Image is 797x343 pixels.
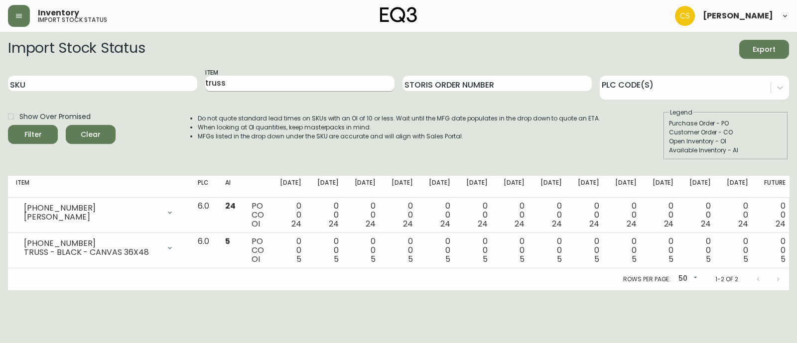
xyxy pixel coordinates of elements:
[483,253,488,265] span: 5
[252,218,260,229] span: OI
[515,218,525,229] span: 24
[703,12,773,20] span: [PERSON_NAME]
[16,237,182,259] div: [PHONE_NUMBER]TRUSS - BLACK - CANVAS 36X48
[578,237,599,264] div: 0 0
[190,198,217,233] td: 6.0
[701,218,711,229] span: 24
[371,253,376,265] span: 5
[403,218,413,229] span: 24
[190,233,217,268] td: 6.0
[669,137,783,146] div: Open Inventory - OI
[756,176,794,198] th: Future
[24,239,160,248] div: [PHONE_NUMBER]
[727,237,748,264] div: 0 0
[504,202,525,229] div: 0 0
[355,237,376,264] div: 0 0
[627,218,637,229] span: 24
[392,237,413,264] div: 0 0
[66,125,116,144] button: Clear
[689,237,711,264] div: 0 0
[632,253,637,265] span: 5
[727,202,748,229] div: 0 0
[24,213,160,222] div: [PERSON_NAME]
[653,237,674,264] div: 0 0
[317,237,339,264] div: 0 0
[198,123,600,132] li: When looking at OI quantities, keep masterpacks in mind.
[24,204,160,213] div: [PHONE_NUMBER]
[74,128,108,141] span: Clear
[466,237,488,264] div: 0 0
[615,237,637,264] div: 0 0
[739,40,789,59] button: Export
[552,218,562,229] span: 24
[675,6,695,26] img: 996bfd46d64b78802a67b62ffe4c27a2
[478,218,488,229] span: 24
[743,253,748,265] span: 5
[764,237,786,264] div: 0 0
[738,218,748,229] span: 24
[16,202,182,224] div: [PHONE_NUMBER][PERSON_NAME]
[280,202,301,229] div: 0 0
[252,237,264,264] div: PO CO
[589,218,599,229] span: 24
[252,253,260,265] span: OI
[715,275,738,284] p: 1-2 of 2
[764,202,786,229] div: 0 0
[578,202,599,229] div: 0 0
[706,253,711,265] span: 5
[747,43,781,56] span: Export
[520,253,525,265] span: 5
[681,176,719,198] th: [DATE]
[38,17,107,23] h5: import stock status
[776,218,786,229] span: 24
[669,146,783,155] div: Available Inventory - AI
[669,119,783,128] div: Purchase Order - PO
[653,202,674,229] div: 0 0
[540,237,562,264] div: 0 0
[674,271,699,287] div: 50
[429,237,450,264] div: 0 0
[38,9,79,17] span: Inventory
[429,202,450,229] div: 0 0
[615,202,637,229] div: 0 0
[719,176,756,198] th: [DATE]
[466,202,488,229] div: 0 0
[8,125,58,144] button: Filter
[198,114,600,123] li: Do not quote standard lead times on SKUs with an OI of 10 or less. Wait until the MFG date popula...
[532,176,570,198] th: [DATE]
[225,200,236,212] span: 24
[392,202,413,229] div: 0 0
[408,253,413,265] span: 5
[296,253,301,265] span: 5
[198,132,600,141] li: MFGs listed in the drop down under the SKU are accurate and will align with Sales Portal.
[309,176,347,198] th: [DATE]
[781,253,786,265] span: 5
[280,237,301,264] div: 0 0
[355,202,376,229] div: 0 0
[557,253,562,265] span: 5
[623,275,670,284] p: Rows per page:
[570,176,607,198] th: [DATE]
[669,108,693,117] legend: Legend
[540,202,562,229] div: 0 0
[329,218,339,229] span: 24
[334,253,339,265] span: 5
[8,176,190,198] th: Item
[496,176,533,198] th: [DATE]
[190,176,217,198] th: PLC
[291,218,301,229] span: 24
[384,176,421,198] th: [DATE]
[366,218,376,229] span: 24
[421,176,458,198] th: [DATE]
[645,176,682,198] th: [DATE]
[440,218,450,229] span: 24
[689,202,711,229] div: 0 0
[225,235,230,247] span: 5
[504,237,525,264] div: 0 0
[445,253,450,265] span: 5
[8,40,145,59] h2: Import Stock Status
[458,176,496,198] th: [DATE]
[668,253,673,265] span: 5
[272,176,309,198] th: [DATE]
[347,176,384,198] th: [DATE]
